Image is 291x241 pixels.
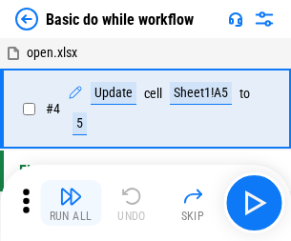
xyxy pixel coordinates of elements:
div: to [239,87,250,101]
div: Sheet1!A5 [170,82,232,105]
div: Update [91,82,136,105]
img: Settings menu [253,8,276,30]
div: 5 [73,112,87,135]
span: open.xlsx [27,45,77,60]
div: Basic do while workflow [46,10,194,29]
img: Back [15,8,38,30]
img: Support [228,11,243,27]
img: Main button [239,188,269,218]
img: Skip [181,185,204,208]
div: cell [144,87,162,101]
span: # 4 [46,101,60,116]
button: Run All [40,180,101,226]
div: Run All [50,211,93,222]
button: Skip [162,180,223,226]
img: Run All [59,185,82,208]
div: Skip [181,211,205,222]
